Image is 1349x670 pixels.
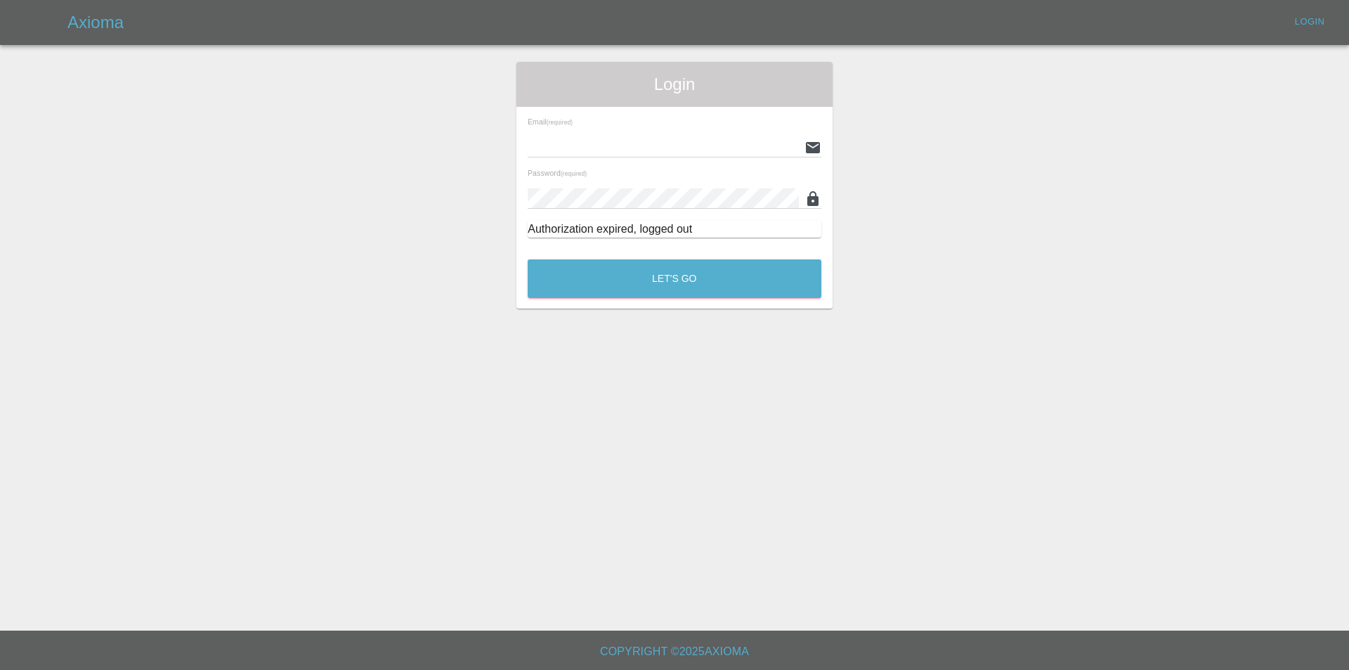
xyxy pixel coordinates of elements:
h6: Copyright © 2025 Axioma [11,642,1338,662]
small: (required) [547,120,573,126]
div: Authorization expired, logged out [528,221,821,238]
h5: Axioma [67,11,124,34]
button: Let's Go [528,259,821,298]
small: (required) [561,171,587,177]
span: Login [528,73,821,96]
span: Email [528,117,573,126]
span: Password [528,169,587,177]
a: Login [1287,11,1332,33]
